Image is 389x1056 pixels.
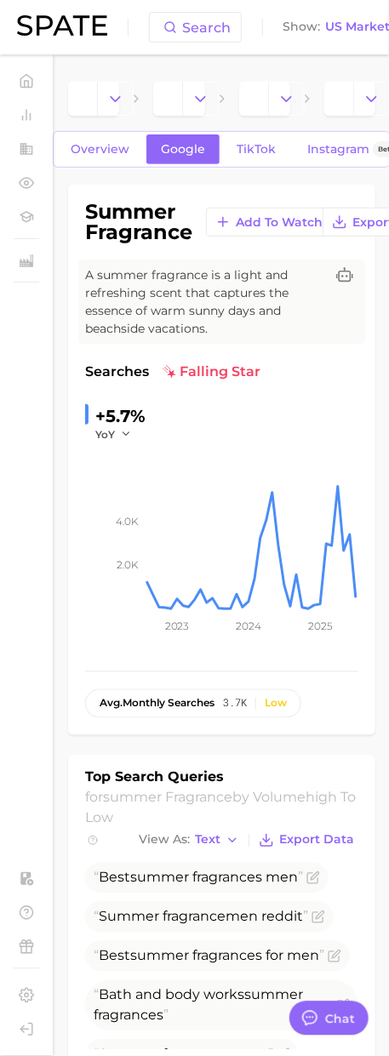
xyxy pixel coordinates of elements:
span: Bath and body works s [94,987,303,1024]
img: falling star [163,365,176,379]
button: Change Category [182,82,219,116]
button: Change Category [97,82,134,116]
span: Search [182,20,231,36]
button: View AsText [134,830,243,852]
img: SPATE [17,15,107,36]
span: summer [244,987,303,1003]
tspan: 2025 [308,620,333,633]
a: TikTok [222,134,290,164]
span: A summer fragrance is a light and refreshing scent that captures the essence of warm sunny days a... [85,266,324,338]
span: men reddit [94,909,308,925]
span: summer [130,870,189,886]
a: 2. personal fragrance [153,82,182,116]
span: Searches [85,362,149,382]
a: Log out. Currently logged in with e-mail fekpe@takasago.com. [14,1017,39,1042]
a: Google [146,134,220,164]
span: summer fragrance [103,790,232,806]
button: YoY [95,427,132,442]
button: Flag as miscategorized or irrelevant [336,999,350,1013]
abbr: average [100,697,123,710]
span: fragrance [192,948,255,964]
span: Overview [71,142,129,157]
span: View As [139,836,190,845]
span: 3.7k [223,698,247,710]
span: Summer [99,909,159,925]
span: Export Data [279,833,354,848]
button: avg.monthly searches3.7kLow [85,689,301,718]
input: Search here for a brand, industry, or ingredient [160,13,163,42]
span: falling star [163,362,260,382]
span: YoY [95,427,115,442]
span: summer [130,948,189,964]
button: Export Data [255,829,358,853]
span: Show [283,22,321,31]
h1: Top Search Queries [85,768,224,788]
a: Overview [56,134,144,164]
button: Flag as miscategorized or irrelevant [312,910,325,924]
tspan: 4.0k [116,515,139,528]
div: +5.7% [95,402,146,430]
button: Flag as miscategorized or irrelevant [328,950,341,963]
span: Best s men [94,870,303,886]
span: Text [195,836,220,845]
tspan: 2023 [165,620,190,633]
div: Low [265,698,287,710]
button: Flag as miscategorized or irrelevant [306,871,320,885]
span: fragrance [192,870,255,886]
a: 1. fragrance [68,82,97,116]
span: Best s for men [94,948,324,964]
a: 4. summer fragrance [324,82,353,116]
span: monthly searches [100,698,215,710]
span: fragrance [94,1007,157,1024]
span: high to low [85,790,356,826]
span: TikTok [237,142,276,157]
span: Instagram [307,142,369,157]
tspan: 2.0k [117,558,139,571]
span: Add to Watchlist [236,215,340,230]
a: 3. perfume products [239,82,268,116]
span: fragrance [163,909,226,925]
span: Google [161,142,205,157]
button: Change Category [268,82,305,116]
button: Add to Watchlist [206,208,369,237]
tspan: 2024 [236,620,261,633]
h2: for by Volume [85,788,358,829]
h1: summer fragrance [85,202,192,243]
